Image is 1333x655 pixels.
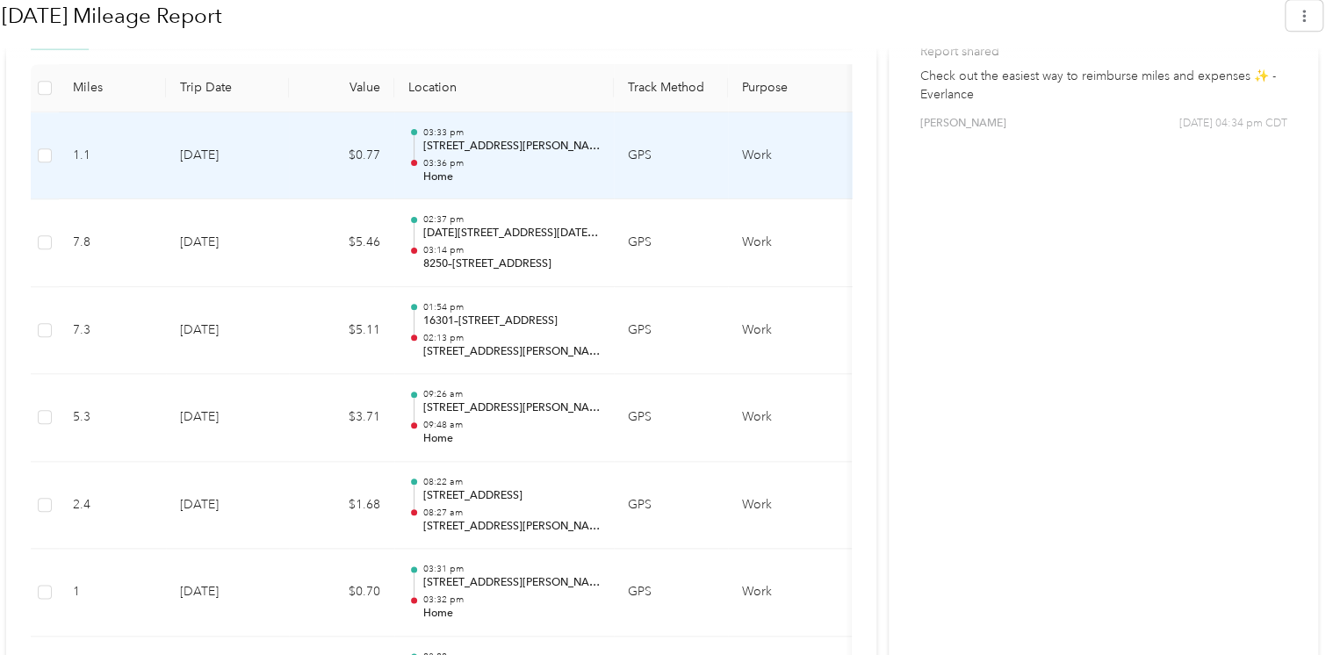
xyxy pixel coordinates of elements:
th: Purpose [728,64,860,112]
p: [STREET_ADDRESS][PERSON_NAME] [422,400,600,416]
span: [PERSON_NAME] [919,116,1005,132]
td: 2.4 [59,462,166,550]
td: Work [728,287,860,375]
p: 03:31 pm [422,563,600,575]
th: Track Method [614,64,728,112]
p: 02:37 pm [422,213,600,226]
p: [DATE][STREET_ADDRESS][DATE][PERSON_NAME] [422,226,600,241]
p: 03:33 pm [422,126,600,139]
td: [DATE] [166,462,289,550]
td: $0.70 [289,549,394,637]
p: [STREET_ADDRESS][PERSON_NAME] [422,519,600,535]
span: [DATE] 04:34 pm CDT [1179,116,1287,132]
td: $3.71 [289,374,394,462]
p: Home [422,431,600,447]
td: [DATE] [166,374,289,462]
p: [STREET_ADDRESS] [422,488,600,504]
p: Check out the easiest way to reimburse miles and expenses ✨ - Everlance [919,67,1287,104]
td: $5.11 [289,287,394,375]
p: 09:48 am [422,419,600,431]
td: GPS [614,549,728,637]
td: 7.3 [59,287,166,375]
td: 1.1 [59,112,166,200]
td: $5.46 [289,199,394,287]
p: 08:27 am [422,507,600,519]
th: Miles [59,64,166,112]
td: Work [728,462,860,550]
td: Work [728,112,860,200]
p: [STREET_ADDRESS][PERSON_NAME] [422,139,600,155]
p: Home [422,606,600,622]
td: GPS [614,112,728,200]
td: GPS [614,374,728,462]
td: [DATE] [166,549,289,637]
p: 16301–[STREET_ADDRESS] [422,313,600,329]
td: Work [728,199,860,287]
p: 01:54 pm [422,301,600,313]
td: Work [728,549,860,637]
p: 03:32 pm [422,594,600,606]
p: 8250–[STREET_ADDRESS] [422,256,600,272]
p: 02:13 pm [422,332,600,344]
p: 03:36 pm [422,157,600,169]
th: Value [289,64,394,112]
td: [DATE] [166,199,289,287]
td: [DATE] [166,287,289,375]
th: Trip Date [166,64,289,112]
td: [DATE] [166,112,289,200]
p: 08:22 am [422,476,600,488]
td: $0.77 [289,112,394,200]
p: 09:26 am [422,388,600,400]
td: 7.8 [59,199,166,287]
td: GPS [614,199,728,287]
th: Location [394,64,614,112]
p: 03:14 pm [422,244,600,256]
td: 5.3 [59,374,166,462]
p: Home [422,169,600,185]
td: GPS [614,462,728,550]
p: [STREET_ADDRESS][PERSON_NAME] [422,575,600,591]
td: Work [728,374,860,462]
td: $1.68 [289,462,394,550]
p: [STREET_ADDRESS][PERSON_NAME] [422,344,600,360]
td: 1 [59,549,166,637]
td: GPS [614,287,728,375]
